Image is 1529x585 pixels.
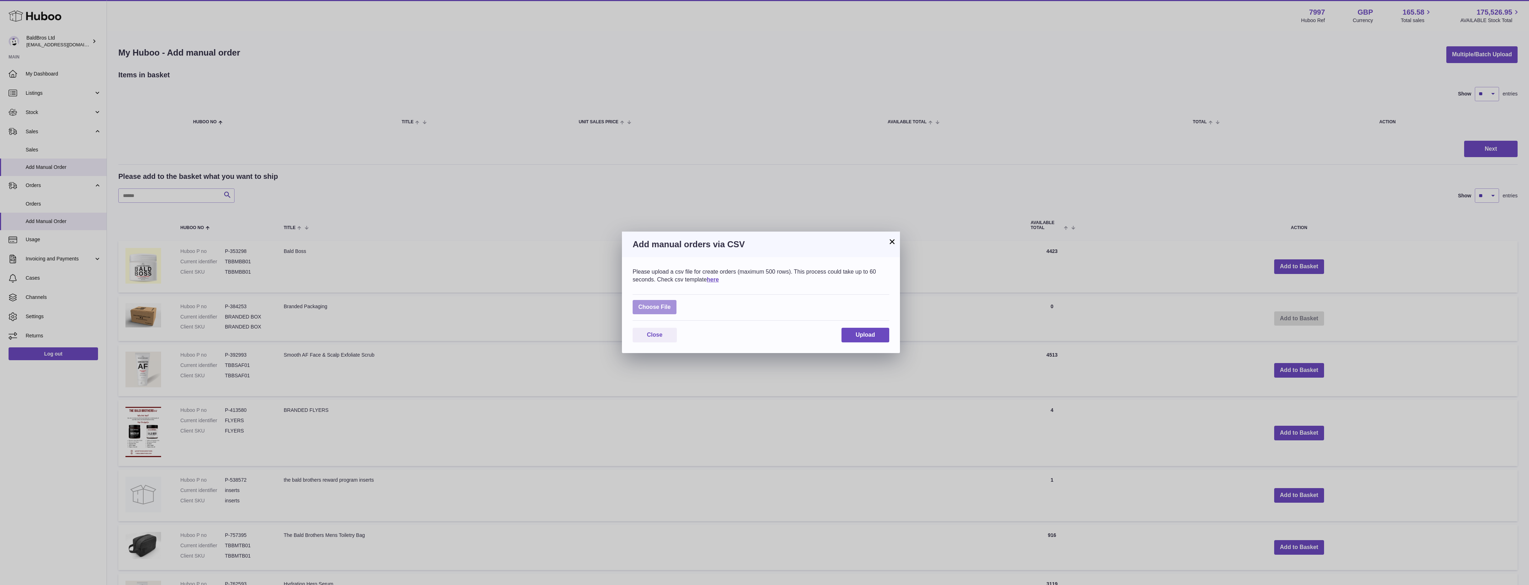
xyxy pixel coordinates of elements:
div: Please upload a csv file for create orders (maximum 500 rows). This process could take up to 60 s... [633,268,889,283]
button: Upload [841,328,889,342]
span: Upload [856,332,875,338]
h3: Add manual orders via CSV [633,239,889,250]
button: × [888,237,896,246]
button: Close [633,328,677,342]
span: Choose File [633,300,676,315]
span: Close [647,332,663,338]
a: here [707,276,719,283]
